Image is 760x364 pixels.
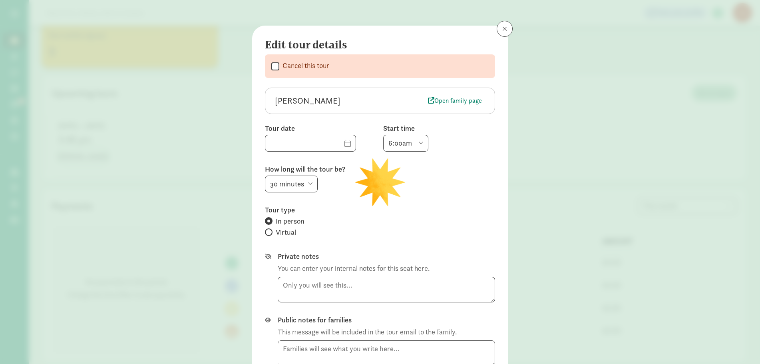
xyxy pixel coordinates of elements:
span: Open family page [428,96,482,106]
label: How long will the tour be? [265,164,495,174]
label: Private notes [278,252,495,261]
span: Virtual [276,228,296,237]
div: [PERSON_NAME] [275,94,425,107]
a: Open family page [425,95,485,106]
h4: Edit tour details [265,38,489,51]
label: Tour date [265,124,377,133]
div: This message will be included in the tour email to the family. [278,326,457,337]
label: Tour type [265,205,495,215]
span: In person [276,216,304,226]
div: You can enter your internal notes for this seat here. [278,263,430,274]
label: Start time [383,124,495,133]
iframe: Chat Widget [720,326,760,364]
label: Public notes for families [278,315,495,325]
label: Cancel this tour [279,61,329,70]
